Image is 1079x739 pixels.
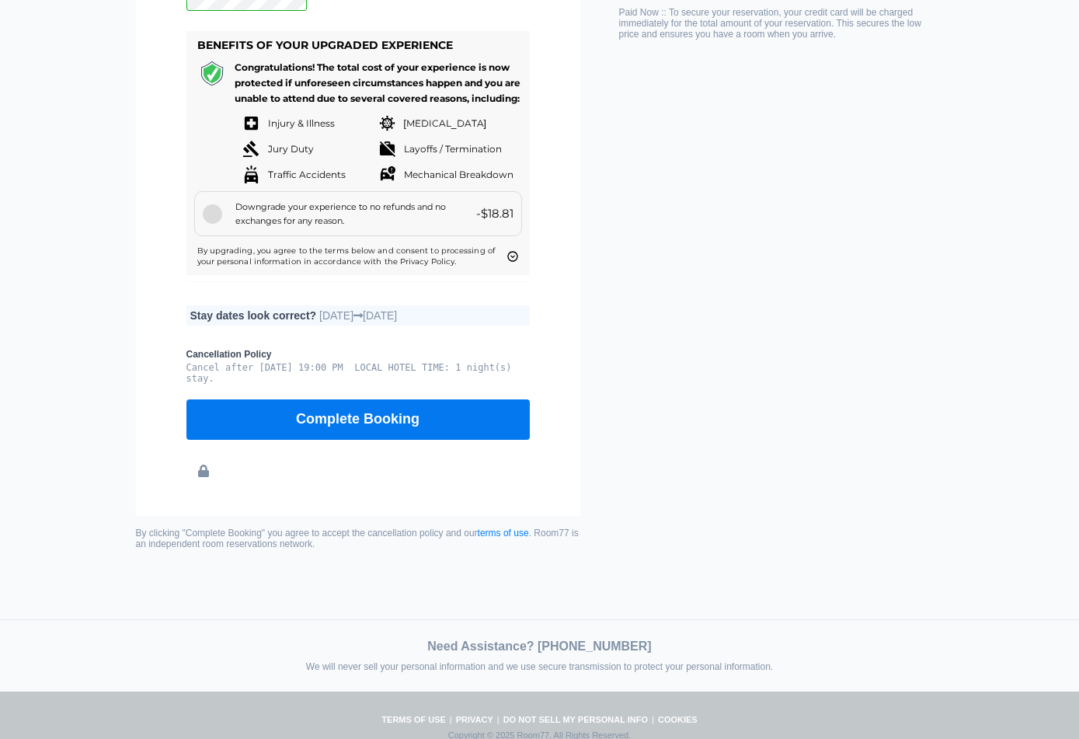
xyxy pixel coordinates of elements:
[120,661,959,672] div: We will never sell your personal information and we use secure transmission to protect your perso...
[378,715,450,724] a: Terms of Use
[319,309,397,322] span: [DATE] [DATE]
[186,362,530,384] pre: Cancel after [DATE] 19:00 PM LOCAL HOTEL TIME: 1 night(s) stay.
[136,528,580,549] small: By clicking "Complete Booking" you agree to accept the cancellation policy and our . Room77 is an...
[120,640,959,654] div: Need Assistance? [PHONE_NUMBER]
[190,309,317,322] b: Stay dates look correct?
[654,715,701,724] a: Cookies
[452,715,497,724] a: Privacy
[186,399,530,440] button: Complete Booking
[186,349,530,360] b: Cancellation Policy
[499,715,652,724] a: Do not sell my personal info
[478,528,529,539] a: terms of use
[619,7,921,40] span: Paid Now :: To secure your reservation, your credit card will be charged immediately for the tota...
